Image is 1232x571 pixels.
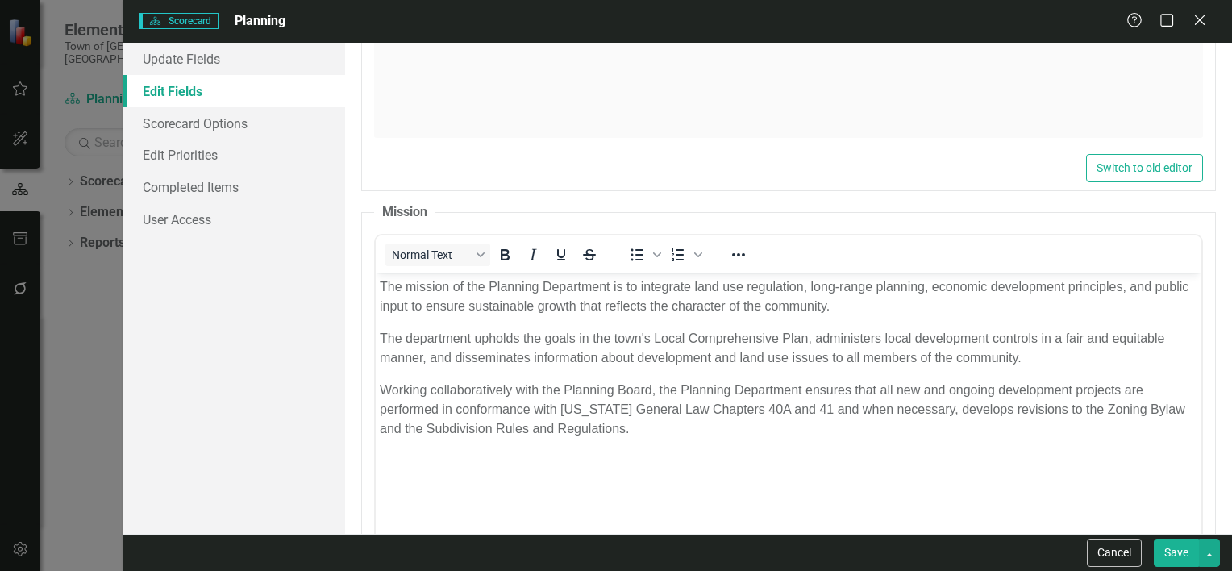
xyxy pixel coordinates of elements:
[519,244,547,266] button: Italic
[547,244,575,266] button: Underline
[392,248,471,261] span: Normal Text
[576,244,603,266] button: Strikethrough
[235,13,285,28] span: Planning
[123,107,345,140] a: Scorecard Options
[623,244,664,266] div: Bullet list
[123,75,345,107] a: Edit Fields
[664,244,705,266] div: Numbered list
[1087,539,1142,567] button: Cancel
[725,244,752,266] button: Reveal or hide additional toolbar items
[385,244,490,266] button: Block Normal Text
[491,244,518,266] button: Bold
[123,203,345,235] a: User Access
[376,273,1201,555] iframe: Rich Text Area
[123,43,345,75] a: Update Fields
[123,171,345,203] a: Completed Items
[139,13,219,29] span: Scorecard
[1086,154,1203,182] button: Switch to old editor
[123,139,345,171] a: Edit Priorities
[1154,539,1199,567] button: Save
[374,203,435,222] legend: Mission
